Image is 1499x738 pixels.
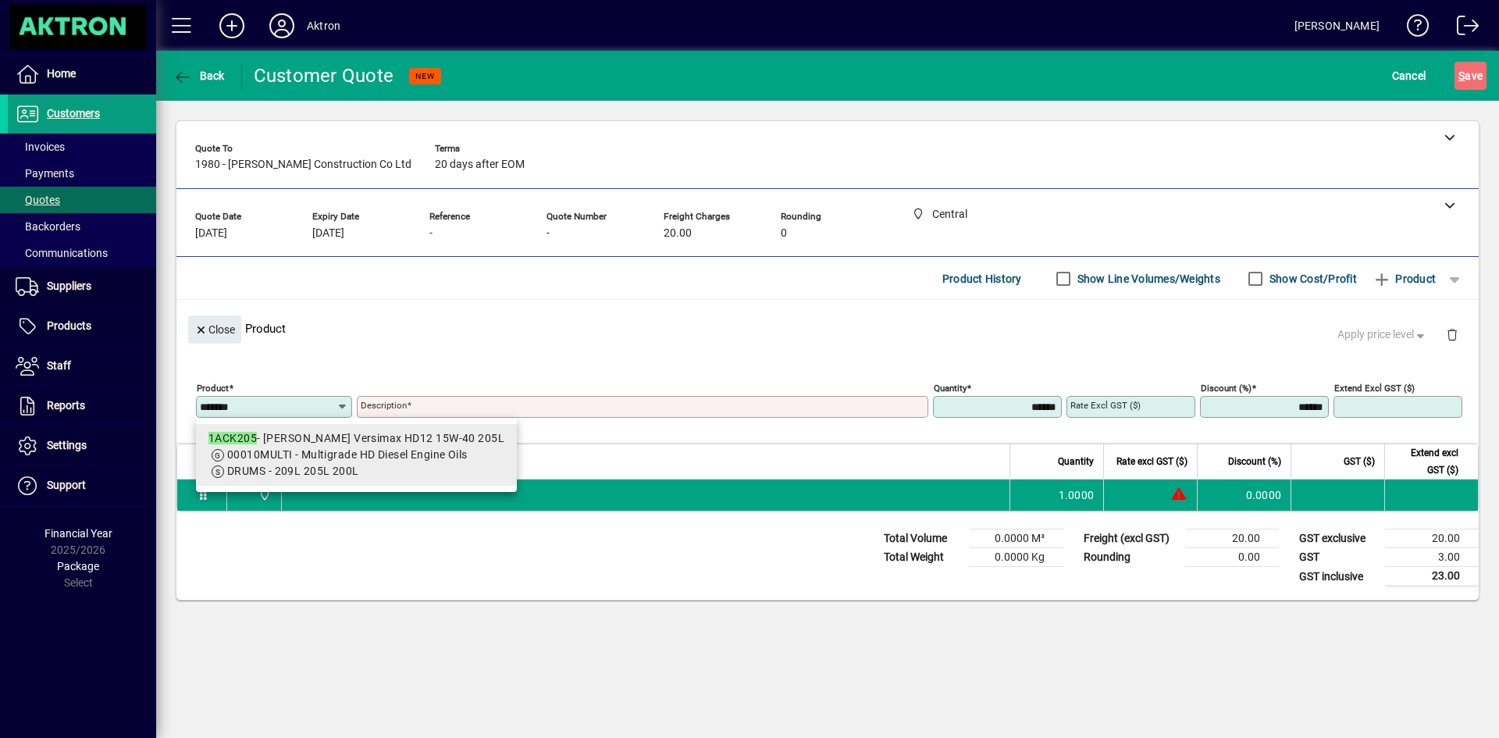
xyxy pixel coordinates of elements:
[8,267,156,306] a: Suppliers
[1337,326,1428,343] span: Apply price level
[255,487,272,504] span: Central
[47,399,85,412] span: Reports
[196,424,517,486] mat-option: 1ACK205 - Morris Versimax HD12 15W-40 205L
[307,13,340,38] div: Aktron
[16,141,65,153] span: Invoices
[1392,63,1426,88] span: Cancel
[16,247,108,259] span: Communications
[1458,63,1483,88] span: ave
[47,280,91,292] span: Suppliers
[1433,327,1471,341] app-page-header-button: Delete
[1116,453,1187,470] span: Rate excl GST ($)
[173,70,225,82] span: Back
[1395,3,1430,54] a: Knowledge Base
[1201,383,1252,394] mat-label: Discount (%)
[1388,62,1430,90] button: Cancel
[47,107,100,119] span: Customers
[1433,316,1471,353] button: Delete
[8,187,156,213] a: Quotes
[1458,70,1465,82] span: S
[16,167,74,180] span: Payments
[8,387,156,426] a: Reports
[47,439,87,451] span: Settings
[254,63,394,88] div: Customer Quote
[1266,271,1357,287] label: Show Cost/Profit
[1185,548,1279,567] td: 0.00
[664,227,692,240] span: 20.00
[1197,480,1291,511] td: 0.0000
[8,307,156,346] a: Products
[415,71,435,81] span: NEW
[208,432,257,444] em: 1ACK205
[876,529,970,548] td: Total Volume
[8,347,156,386] a: Staff
[361,400,407,411] mat-label: Description
[1394,444,1458,479] span: Extend excl GST ($)
[1059,487,1095,503] span: 1.0000
[227,448,468,461] span: 00010MULTI - Multigrade HD Diesel Engine Oils
[45,527,112,540] span: Financial Year
[8,160,156,187] a: Payments
[1291,548,1385,567] td: GST
[47,319,91,332] span: Products
[1185,529,1279,548] td: 20.00
[312,227,344,240] span: [DATE]
[8,134,156,160] a: Invoices
[176,300,1479,357] div: Product
[970,529,1063,548] td: 0.0000 M³
[8,240,156,266] a: Communications
[1058,453,1094,470] span: Quantity
[934,383,967,394] mat-label: Quantity
[8,213,156,240] a: Backorders
[207,12,257,40] button: Add
[1454,62,1487,90] button: Save
[194,317,235,343] span: Close
[1344,453,1375,470] span: GST ($)
[1074,271,1220,287] label: Show Line Volumes/Weights
[227,465,359,477] span: DRUMS - 209L 205L 200L
[547,227,550,240] span: -
[1070,400,1141,411] mat-label: Rate excl GST ($)
[936,265,1028,293] button: Product History
[1445,3,1479,54] a: Logout
[195,159,411,171] span: 1980 - [PERSON_NAME] Construction Co Ltd
[876,548,970,567] td: Total Weight
[257,12,307,40] button: Profile
[57,560,99,572] span: Package
[208,430,504,447] div: - [PERSON_NAME] Versimax HD12 15W-40 205L
[1334,383,1415,394] mat-label: Extend excl GST ($)
[47,479,86,491] span: Support
[1385,548,1479,567] td: 3.00
[781,227,787,240] span: 0
[8,426,156,465] a: Settings
[184,322,245,336] app-page-header-button: Close
[188,316,241,344] button: Close
[16,220,80,233] span: Backorders
[1294,13,1380,38] div: [PERSON_NAME]
[169,62,229,90] button: Back
[156,62,242,90] app-page-header-button: Back
[970,548,1063,567] td: 0.0000 Kg
[8,466,156,505] a: Support
[197,383,229,394] mat-label: Product
[1291,529,1385,548] td: GST exclusive
[1076,529,1185,548] td: Freight (excl GST)
[8,55,156,94] a: Home
[1076,548,1185,567] td: Rounding
[16,194,60,206] span: Quotes
[1385,529,1479,548] td: 20.00
[1385,567,1479,586] td: 23.00
[1331,321,1434,349] button: Apply price level
[47,67,76,80] span: Home
[195,227,227,240] span: [DATE]
[47,359,71,372] span: Staff
[429,227,433,240] span: -
[942,266,1022,291] span: Product History
[1291,567,1385,586] td: GST inclusive
[435,159,525,171] span: 20 days after EOM
[1228,453,1281,470] span: Discount (%)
